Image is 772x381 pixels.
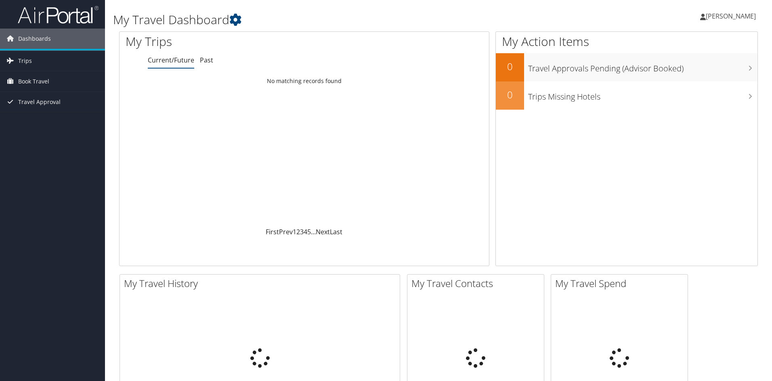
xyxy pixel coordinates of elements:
[18,71,49,92] span: Book Travel
[279,227,293,236] a: Prev
[148,56,194,65] a: Current/Future
[496,88,524,102] h2: 0
[706,12,756,21] span: [PERSON_NAME]
[18,51,32,71] span: Trips
[126,33,329,50] h1: My Trips
[300,227,304,236] a: 3
[411,277,544,290] h2: My Travel Contacts
[496,33,757,50] h1: My Action Items
[120,74,489,88] td: No matching records found
[528,59,757,74] h3: Travel Approvals Pending (Advisor Booked)
[124,277,400,290] h2: My Travel History
[266,227,279,236] a: First
[555,277,688,290] h2: My Travel Spend
[18,5,99,24] img: airportal-logo.png
[307,227,311,236] a: 5
[296,227,300,236] a: 2
[496,60,524,73] h2: 0
[496,81,757,110] a: 0Trips Missing Hotels
[113,11,547,28] h1: My Travel Dashboard
[18,92,61,112] span: Travel Approval
[316,227,330,236] a: Next
[18,29,51,49] span: Dashboards
[311,227,316,236] span: …
[528,87,757,102] h3: Trips Missing Hotels
[496,53,757,81] a: 0Travel Approvals Pending (Advisor Booked)
[700,4,764,28] a: [PERSON_NAME]
[304,227,307,236] a: 4
[200,56,213,65] a: Past
[330,227,342,236] a: Last
[293,227,296,236] a: 1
